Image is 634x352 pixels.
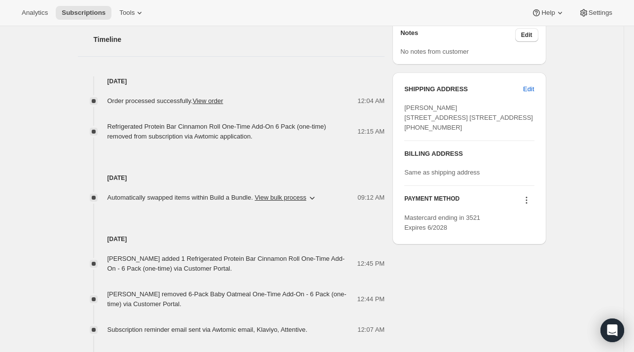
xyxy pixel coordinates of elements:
span: Same as shipping address [404,169,480,176]
span: 09:12 AM [357,193,385,203]
span: Tools [119,9,135,17]
button: Settings [573,6,618,20]
a: View order [193,97,223,105]
button: Analytics [16,6,54,20]
span: [PERSON_NAME] [STREET_ADDRESS] [STREET_ADDRESS] [PHONE_NUMBER] [404,104,533,131]
div: Open Intercom Messenger [600,318,624,342]
span: Refrigerated Protein Bar Cinnamon Roll One-Time Add-On 6 Pack (one-time) removed from subscriptio... [107,123,326,140]
span: Edit [521,31,532,39]
h4: [DATE] [78,234,385,244]
span: Order processed successfully. [107,97,223,105]
span: Help [541,9,555,17]
span: Subscription reminder email sent via Awtomic email, Klaviyo, Attentive. [107,326,308,333]
span: [PERSON_NAME] added 1 Refrigerated Protein Bar Cinnamon Roll One-Time Add-On - 6 Pack (one-time) ... [107,255,345,272]
h4: [DATE] [78,76,385,86]
h3: Notes [400,28,515,42]
button: Edit [515,28,538,42]
button: Tools [113,6,150,20]
span: Mastercard ending in 3521 Expires 6/2028 [404,214,480,231]
span: Analytics [22,9,48,17]
span: 12:07 AM [357,325,385,335]
h2: Timeline [94,35,385,44]
h4: [DATE] [78,173,385,183]
span: No notes from customer [400,48,469,55]
span: Automatically swapped items within Build a Bundle . [107,193,307,203]
span: 12:45 PM [357,259,385,269]
span: Edit [523,84,534,94]
span: 12:04 AM [357,96,385,106]
button: Automatically swapped items within Build a Bundle. View bulk process [102,190,323,206]
button: Subscriptions [56,6,111,20]
h3: SHIPPING ADDRESS [404,84,523,94]
span: Settings [589,9,612,17]
span: 12:44 PM [357,294,385,304]
button: View bulk process [255,194,307,201]
button: Edit [517,81,540,97]
span: Subscriptions [62,9,106,17]
span: 12:15 AM [357,127,385,137]
span: [PERSON_NAME] removed 6-Pack Baby Oatmeal One-Time Add-On - 6 Pack (one-time) via Customer Portal. [107,290,347,308]
h3: BILLING ADDRESS [404,149,534,159]
button: Help [526,6,570,20]
h3: PAYMENT METHOD [404,195,459,208]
